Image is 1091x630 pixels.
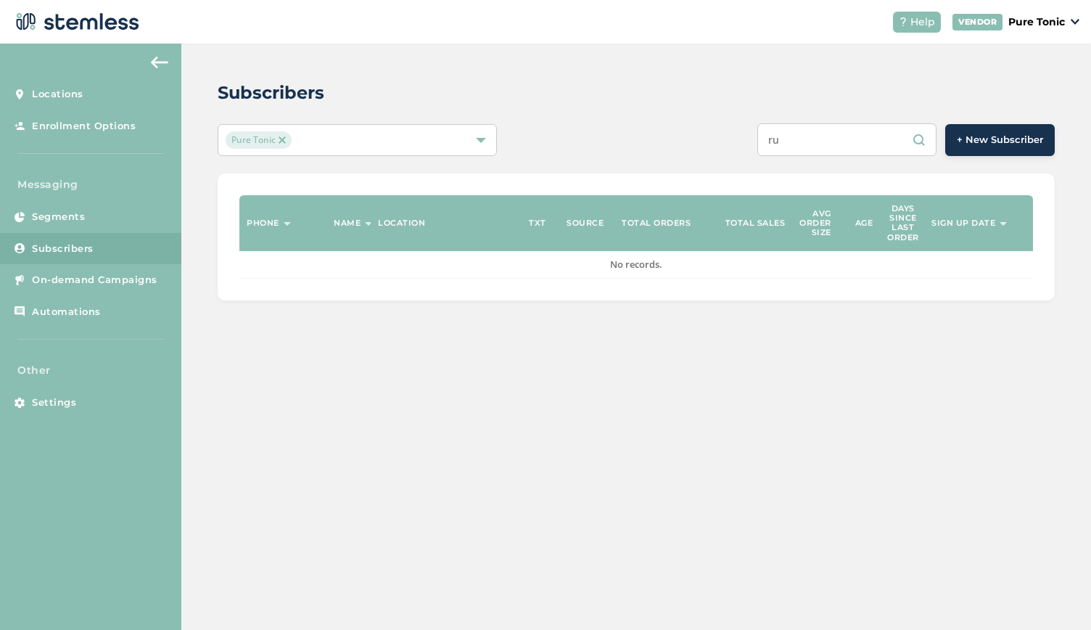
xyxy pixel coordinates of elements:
[725,218,786,228] label: Total sales
[32,305,101,319] span: Automations
[12,7,139,36] img: logo-dark-0685b13c.svg
[218,80,324,106] h2: Subscribers
[279,136,286,144] img: icon-close-accent-8a337256.svg
[622,218,691,228] label: Total orders
[32,119,136,134] span: Enrollment Options
[952,14,1003,30] div: VENDOR
[334,218,361,228] label: Name
[1018,560,1091,630] iframe: Chat Widget
[32,396,76,410] span: Settings
[567,218,604,228] label: Source
[247,218,279,228] label: Phone
[284,222,291,226] img: icon-sort-1e1d7615.svg
[957,133,1043,147] span: + New Subscriber
[855,218,873,228] label: Age
[32,87,83,102] span: Locations
[757,123,936,156] input: Search
[529,218,546,228] label: TXT
[610,258,662,271] span: No records.
[32,242,94,256] span: Subscribers
[378,218,425,228] label: Location
[931,218,995,228] label: Sign up date
[32,210,85,224] span: Segments
[899,17,907,26] img: icon-help-white-03924b79.svg
[945,124,1055,156] button: + New Subscriber
[910,15,935,30] span: Help
[32,273,157,287] span: On-demand Campaigns
[151,57,168,68] img: icon-arrow-back-accent-c549486e.svg
[365,222,372,226] img: icon-sort-1e1d7615.svg
[226,131,292,149] span: Pure Tonic
[1071,19,1079,25] img: icon_down-arrow-small-66adaf34.svg
[887,204,919,242] label: Days since last order
[1000,222,1007,226] img: icon-sort-1e1d7615.svg
[799,209,831,238] label: Avg order size
[1008,15,1065,30] p: Pure Tonic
